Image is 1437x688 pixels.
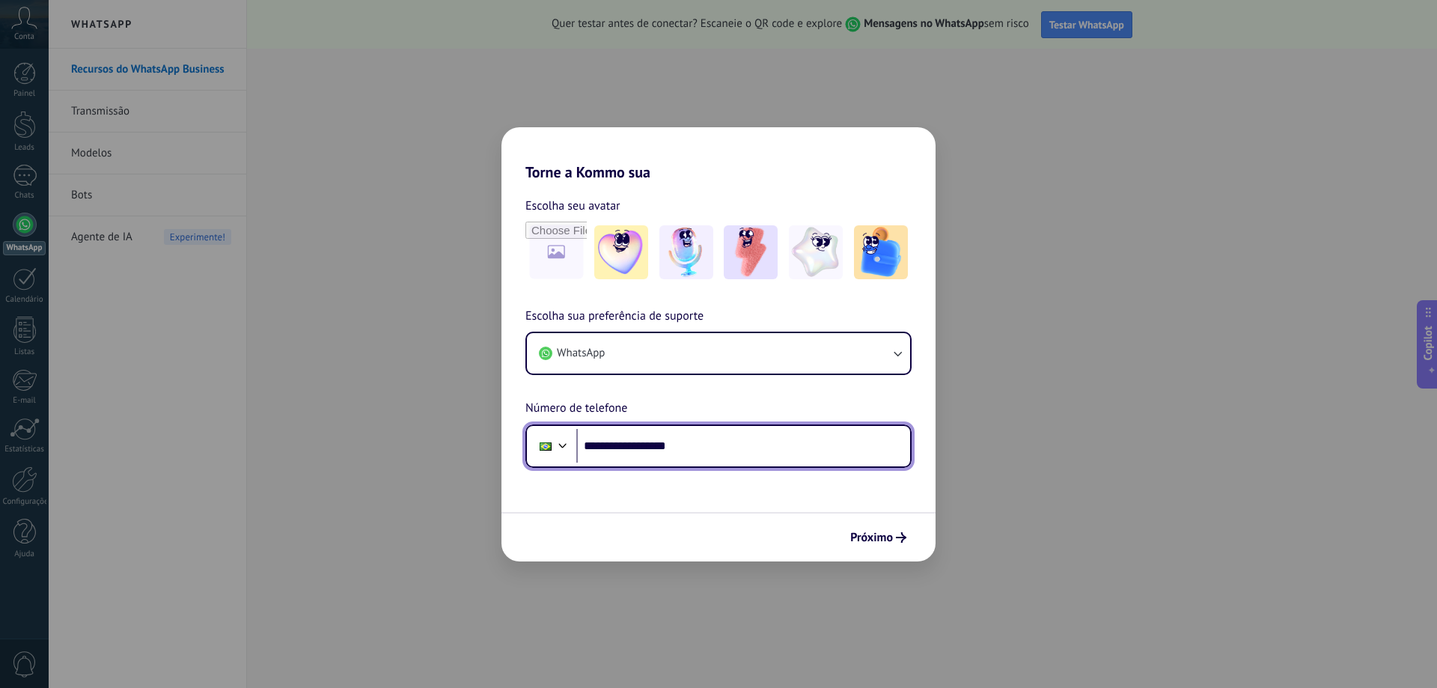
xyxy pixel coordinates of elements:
[659,225,713,279] img: -2.jpeg
[531,430,560,462] div: Brazil: + 55
[854,225,908,279] img: -5.jpeg
[594,225,648,279] img: -1.jpeg
[525,307,704,326] span: Escolha sua preferência de suporte
[501,127,936,181] h2: Torne a Kommo sua
[843,525,913,550] button: Próximo
[557,346,605,361] span: WhatsApp
[850,532,893,543] span: Próximo
[724,225,778,279] img: -3.jpeg
[525,196,620,216] span: Escolha seu avatar
[525,399,627,418] span: Número de telefone
[789,225,843,279] img: -4.jpeg
[527,333,910,374] button: WhatsApp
